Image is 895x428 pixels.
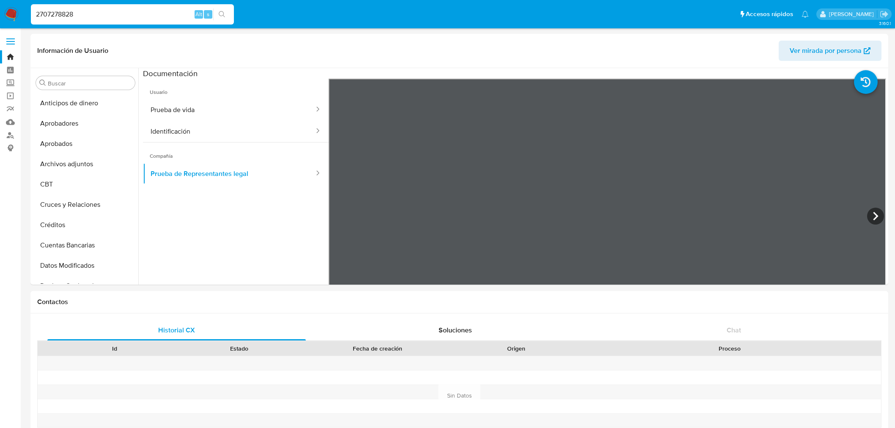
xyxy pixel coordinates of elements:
[33,215,138,235] button: Créditos
[31,9,234,20] input: Buscar usuario o caso...
[48,80,132,87] input: Buscar
[460,344,572,353] div: Origen
[33,113,138,134] button: Aprobadores
[33,154,138,174] button: Archivos adjuntos
[790,41,862,61] span: Ver mirada por persona
[33,93,138,113] button: Anticipos de dinero
[33,276,138,296] button: Devices Geolocation
[584,344,875,353] div: Proceso
[37,298,881,306] h1: Contactos
[39,80,46,86] button: Buscar
[183,344,295,353] div: Estado
[33,174,138,195] button: CBT
[727,325,741,335] span: Chat
[307,344,448,353] div: Fecha de creación
[779,41,881,61] button: Ver mirada por persona
[746,10,793,19] span: Accesos rápidos
[33,235,138,255] button: Cuentas Bancarias
[33,134,138,154] button: Aprobados
[158,325,195,335] span: Historial CX
[880,10,889,19] a: Salir
[207,10,209,18] span: s
[829,10,877,18] p: gregorio.negri@mercadolibre.com
[33,255,138,276] button: Datos Modificados
[802,11,809,18] a: Notificaciones
[439,325,472,335] span: Soluciones
[37,47,108,55] h1: Información de Usuario
[213,8,231,20] button: search-icon
[58,344,171,353] div: Id
[33,195,138,215] button: Cruces y Relaciones
[195,10,202,18] span: Alt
